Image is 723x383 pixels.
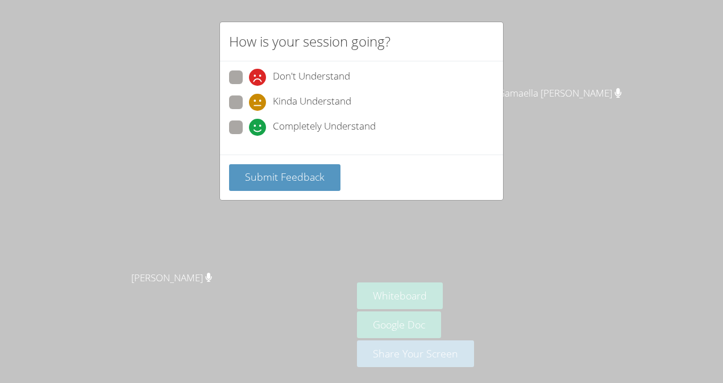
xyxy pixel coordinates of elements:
[273,94,351,111] span: Kinda Understand
[273,69,350,86] span: Don't Understand
[273,119,376,136] span: Completely Understand
[245,170,325,184] span: Submit Feedback
[229,31,390,52] h2: How is your session going?
[229,164,340,191] button: Submit Feedback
